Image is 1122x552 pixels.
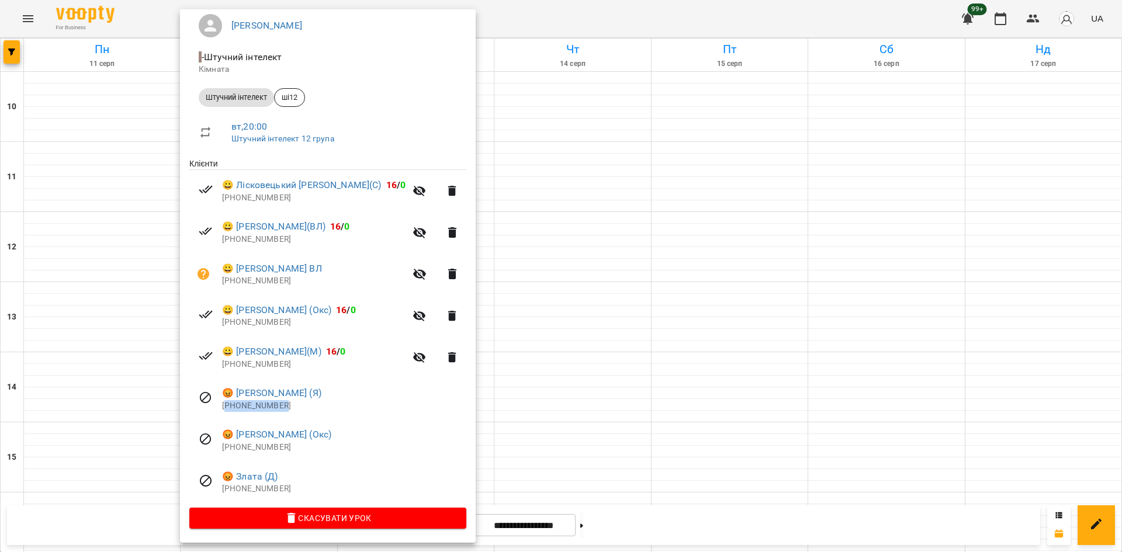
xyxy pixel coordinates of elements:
[199,64,457,75] p: Кімната
[222,192,406,204] p: [PHONE_NUMBER]
[400,179,406,190] span: 0
[199,432,213,446] svg: Візит скасовано
[231,134,334,143] a: Штучний інтелект 12 група
[222,275,406,287] p: [PHONE_NUMBER]
[326,346,337,357] span: 16
[189,508,466,529] button: Скасувати Урок
[199,92,274,103] span: Штучний інтелект
[386,179,406,190] b: /
[222,303,331,317] a: 😀 [PERSON_NAME] (Окс)
[222,483,466,495] p: [PHONE_NUMBER]
[351,304,356,315] span: 0
[344,221,349,232] span: 0
[199,474,213,488] svg: Візит скасовано
[222,178,382,192] a: 😀 Лiсковецький [PERSON_NAME](С)
[336,304,347,315] span: 16
[222,345,321,359] a: 😀 [PERSON_NAME](М)
[222,234,406,245] p: [PHONE_NUMBER]
[199,349,213,363] svg: Візит сплачено
[330,221,341,232] span: 16
[222,359,406,370] p: [PHONE_NUMBER]
[222,262,322,276] a: 😀 [PERSON_NAME] ВЛ
[274,88,305,107] div: ші12
[189,260,217,288] button: Візит ще не сплачено. Додати оплату?
[199,182,213,196] svg: Візит сплачено
[231,20,302,31] a: [PERSON_NAME]
[222,386,321,400] a: 😡 [PERSON_NAME] (Я)
[199,224,213,238] svg: Візит сплачено
[336,304,356,315] b: /
[189,158,466,508] ul: Клієнти
[199,51,285,63] span: - Штучний інтелект
[222,220,325,234] a: 😀 [PERSON_NAME](ВЛ)
[222,442,466,453] p: [PHONE_NUMBER]
[222,317,406,328] p: [PHONE_NUMBER]
[330,221,350,232] b: /
[275,92,304,103] span: ші12
[340,346,345,357] span: 0
[386,179,397,190] span: 16
[199,511,457,525] span: Скасувати Урок
[199,307,213,321] svg: Візит сплачено
[222,470,278,484] a: 😡 Злата (Д)
[231,121,267,132] a: вт , 20:00
[199,391,213,405] svg: Візит скасовано
[222,428,331,442] a: 😡 [PERSON_NAME] (Окс)
[326,346,346,357] b: /
[222,400,466,412] p: [PHONE_NUMBER]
